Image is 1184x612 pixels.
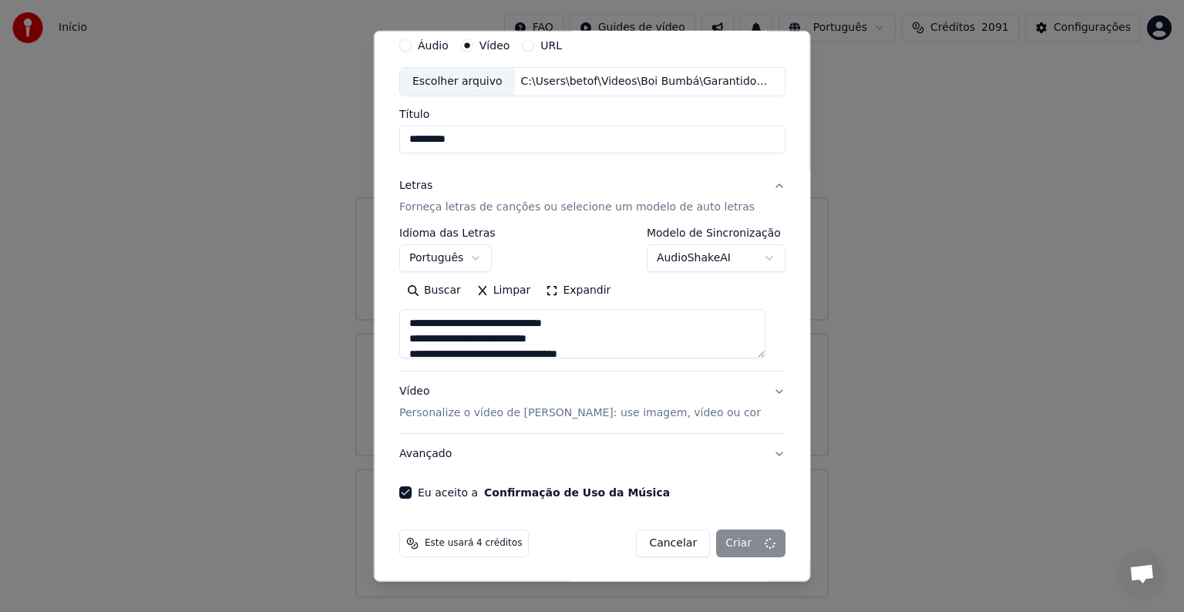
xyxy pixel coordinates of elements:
[538,278,618,303] button: Expandir
[646,227,785,238] label: Modelo de Sincronização
[400,68,515,96] div: Escolher arquivo
[484,487,670,498] button: Eu aceito a
[540,40,562,51] label: URL
[399,227,785,371] div: LetrasForneça letras de canções ou selecione um modelo de auto letras
[418,40,449,51] label: Áudio
[468,278,538,303] button: Limpar
[399,278,469,303] button: Buscar
[514,74,776,89] div: C:\Users\betof\Videos\Boi Bumbá\Garantido 2001\Volume 01\A chegada - Garantido 2001 - Vol 1 (Pari...
[399,405,761,421] p: Personalize o vídeo de [PERSON_NAME]: use imagem, vídeo ou cor
[425,537,522,550] span: Este usará 4 créditos
[399,372,785,433] button: VídeoPersonalize o vídeo de [PERSON_NAME]: use imagem, vídeo ou cor
[418,487,670,498] label: Eu aceito a
[636,530,710,557] button: Cancelar
[399,384,761,421] div: Vídeo
[399,434,785,474] button: Avançado
[399,109,785,119] label: Título
[399,178,432,193] div: Letras
[479,40,510,51] label: Vídeo
[399,166,785,227] button: LetrasForneça letras de canções ou selecione um modelo de auto letras
[399,227,496,238] label: Idioma das Letras
[399,200,755,215] p: Forneça letras de canções ou selecione um modelo de auto letras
